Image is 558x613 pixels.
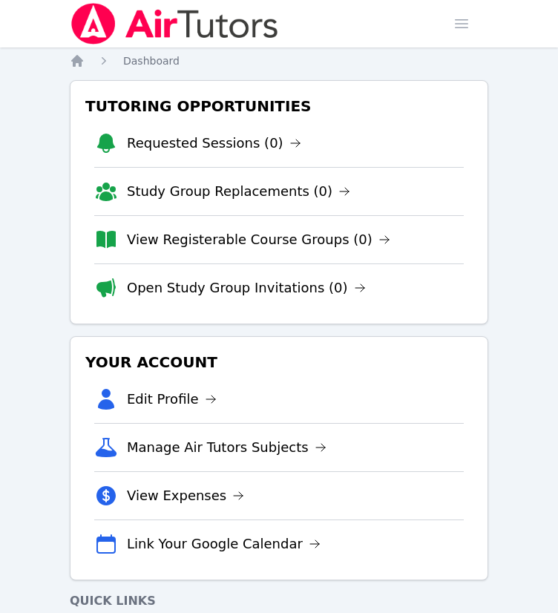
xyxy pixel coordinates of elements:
a: Edit Profile [127,389,217,410]
img: Air Tutors [70,3,280,45]
h3: Your Account [82,349,476,376]
a: Dashboard [123,53,180,68]
a: Study Group Replacements (0) [127,181,350,202]
nav: Breadcrumb [70,53,488,68]
h3: Tutoring Opportunities [82,93,476,119]
a: View Registerable Course Groups (0) [127,229,390,250]
h4: Quick Links [70,592,488,610]
span: Dashboard [123,55,180,67]
a: Open Study Group Invitations (0) [127,278,366,298]
a: Manage Air Tutors Subjects [127,437,326,458]
a: View Expenses [127,485,244,506]
a: Requested Sessions (0) [127,133,301,154]
a: Link Your Google Calendar [127,534,321,554]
